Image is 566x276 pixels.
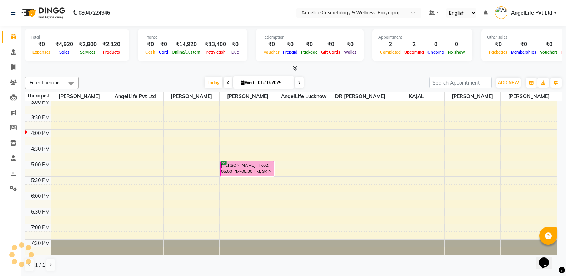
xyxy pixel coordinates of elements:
[57,50,71,55] span: Sales
[30,224,51,231] div: 7:00 PM
[378,50,402,55] span: Completed
[262,34,358,40] div: Redemption
[342,50,358,55] span: Wallet
[52,40,76,49] div: ₹4,920
[426,40,446,49] div: 0
[202,40,229,49] div: ₹13,400
[157,50,170,55] span: Card
[25,92,51,100] div: Therapist
[30,240,51,247] div: 7:30 PM
[256,77,291,88] input: 2025-10-01
[230,50,241,55] span: Due
[495,6,507,19] img: AngelLife Pvt Ltd
[30,192,51,200] div: 6:00 PM
[18,3,67,23] img: logo
[538,40,560,49] div: ₹0
[402,40,426,49] div: 2
[281,50,299,55] span: Prepaid
[446,40,467,49] div: 0
[378,34,467,40] div: Appointment
[30,130,51,137] div: 4:00 PM
[31,50,52,55] span: Expenses
[402,50,426,55] span: Upcoming
[170,40,202,49] div: ₹14,920
[239,80,256,85] span: Wed
[426,50,446,55] span: Ongoing
[538,50,560,55] span: Vouchers
[319,40,342,49] div: ₹0
[30,208,51,216] div: 6:30 PM
[511,9,552,17] span: AngelLife Pvt Ltd
[78,50,97,55] span: Services
[144,34,241,40] div: Finance
[509,50,538,55] span: Memberships
[388,92,444,101] span: KAJAL
[30,114,51,121] div: 3:30 PM
[299,50,319,55] span: Package
[509,40,538,49] div: ₹0
[332,92,388,101] span: DR [PERSON_NAME]
[100,40,123,49] div: ₹2,120
[536,247,559,269] iframe: chat widget
[342,40,358,49] div: ₹0
[164,92,219,101] span: [PERSON_NAME]
[496,78,521,88] button: ADD NEW
[144,50,157,55] span: Cash
[31,34,123,40] div: Total
[31,40,52,49] div: ₹0
[79,3,110,23] b: 08047224946
[30,80,62,85] span: Filter Therapist
[262,40,281,49] div: ₹0
[76,40,100,49] div: ₹2,800
[319,50,342,55] span: Gift Cards
[51,92,107,101] span: [PERSON_NAME]
[262,50,281,55] span: Voucher
[205,77,222,88] span: Today
[281,40,299,49] div: ₹0
[445,92,500,101] span: [PERSON_NAME]
[429,77,492,88] input: Search Appointment
[204,50,227,55] span: Petty cash
[487,40,509,49] div: ₹0
[501,92,557,101] span: [PERSON_NAME]
[498,80,519,85] span: ADD NEW
[299,40,319,49] div: ₹0
[35,261,45,269] span: 1 / 1
[221,161,274,176] div: [PERSON_NAME], TK02, 05:00 PM-05:30 PM, SKIN TREATMENT
[276,92,332,101] span: AngelLife Lucknow
[170,50,202,55] span: Online/Custom
[446,50,467,55] span: No show
[30,161,51,169] div: 5:00 PM
[30,145,51,153] div: 4:30 PM
[487,50,509,55] span: Packages
[378,40,402,49] div: 2
[157,40,170,49] div: ₹0
[220,92,275,101] span: [PERSON_NAME]
[30,177,51,184] div: 5:30 PM
[101,50,122,55] span: Products
[107,92,163,101] span: AngelLife Pvt Ltd
[229,40,241,49] div: ₹0
[144,40,157,49] div: ₹0
[30,98,51,106] div: 3:00 PM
